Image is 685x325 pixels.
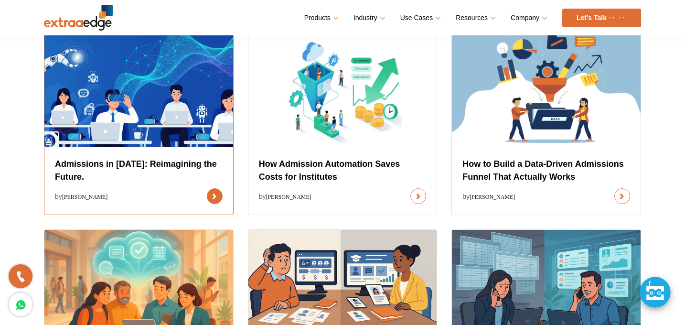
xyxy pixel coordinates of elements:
a: Resources [456,11,494,25]
div: Chat [640,277,671,308]
a: Industry [353,11,384,25]
a: Use Cases [400,11,439,25]
a: Products [304,11,337,25]
a: Let’s Talk [562,9,641,27]
a: Company [511,11,546,25]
